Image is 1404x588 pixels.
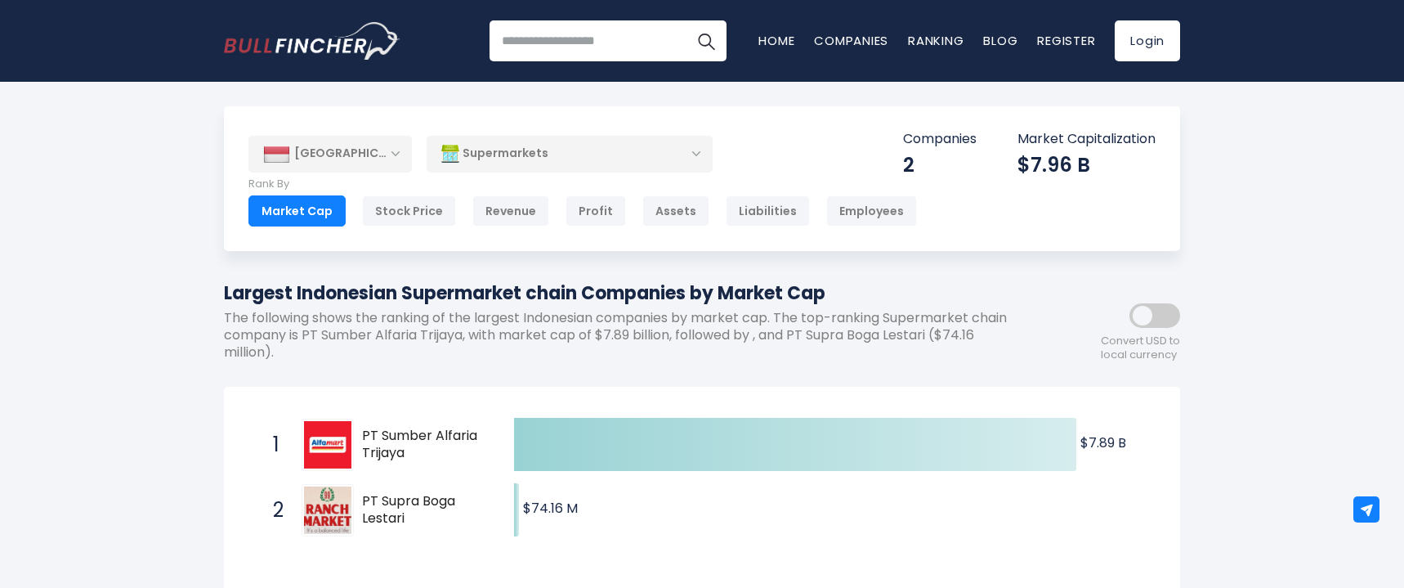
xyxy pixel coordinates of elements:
[1080,433,1126,452] text: $7.89 B
[758,32,794,49] a: Home
[265,496,281,524] span: 2
[1037,32,1095,49] a: Register
[523,499,578,518] text: $74.16 M
[826,195,917,227] div: Employees
[224,22,400,60] img: Bullfincher logo
[248,195,346,227] div: Market Cap
[304,421,351,469] img: PT Sumber Alfaria Trijaya
[472,195,549,227] div: Revenue
[903,131,977,148] p: Companies
[908,32,964,49] a: Ranking
[248,136,412,172] div: [GEOGRAPHIC_DATA]
[566,195,626,227] div: Profit
[224,22,400,60] a: Go to homepage
[726,195,810,227] div: Liabilities
[1017,131,1156,148] p: Market Capitalization
[427,135,713,173] div: Supermarkets
[642,195,709,227] div: Assets
[304,487,351,534] img: PT Supra Boga Lestari
[265,431,281,459] span: 1
[814,32,888,49] a: Companies
[903,152,977,177] div: 2
[362,493,485,527] span: PT Supra Boga Lestari
[362,428,485,462] span: PT Sumber Alfaria Trijaya
[362,195,456,227] div: Stock Price
[1101,334,1180,362] span: Convert USD to local currency
[686,20,727,61] button: Search
[1115,20,1180,61] a: Login
[248,177,917,191] p: Rank By
[224,280,1033,307] h1: Largest Indonesian Supermarket chain Companies by Market Cap
[224,310,1033,361] p: The following shows the ranking of the largest Indonesian companies by market cap. The top-rankin...
[1017,152,1156,177] div: $7.96 B
[983,32,1017,49] a: Blog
